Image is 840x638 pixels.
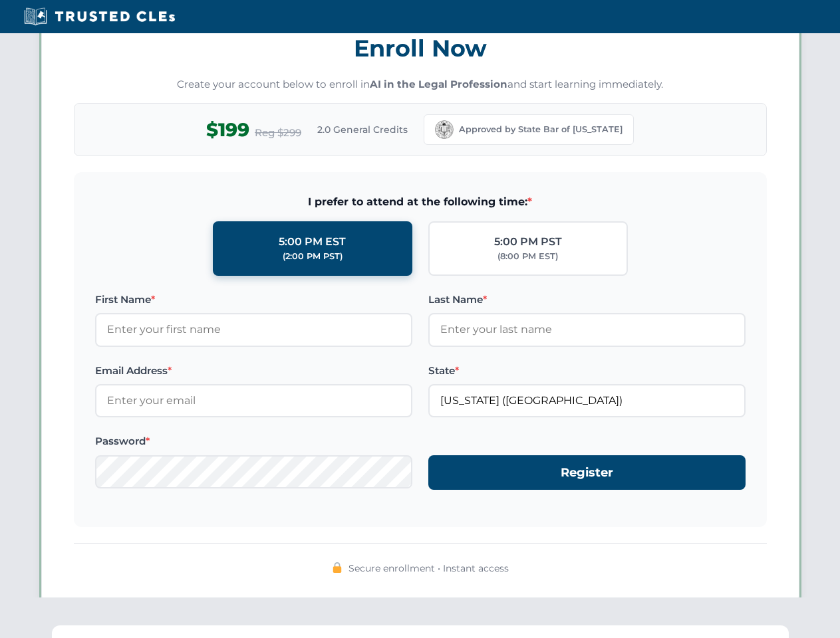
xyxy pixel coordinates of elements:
[20,7,179,27] img: Trusted CLEs
[95,313,412,346] input: Enter your first name
[95,292,412,308] label: First Name
[428,292,746,308] label: Last Name
[428,363,746,379] label: State
[428,384,746,417] input: California (CA)
[428,455,746,490] button: Register
[459,123,623,136] span: Approved by State Bar of [US_STATE]
[497,250,558,263] div: (8:00 PM EST)
[428,313,746,346] input: Enter your last name
[283,250,343,263] div: (2:00 PM PST)
[206,115,249,145] span: $199
[332,562,343,573] img: 🔒
[279,233,346,251] div: 5:00 PM EST
[95,433,412,449] label: Password
[317,122,408,137] span: 2.0 General Credits
[95,363,412,379] label: Email Address
[255,125,301,141] span: Reg $299
[435,120,454,139] img: California Bar
[74,77,767,92] p: Create your account below to enroll in and start learning immediately.
[494,233,562,251] div: 5:00 PM PST
[74,27,767,69] h3: Enroll Now
[349,561,509,576] span: Secure enrollment • Instant access
[95,193,746,211] span: I prefer to attend at the following time:
[95,384,412,417] input: Enter your email
[370,78,507,90] strong: AI in the Legal Profession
